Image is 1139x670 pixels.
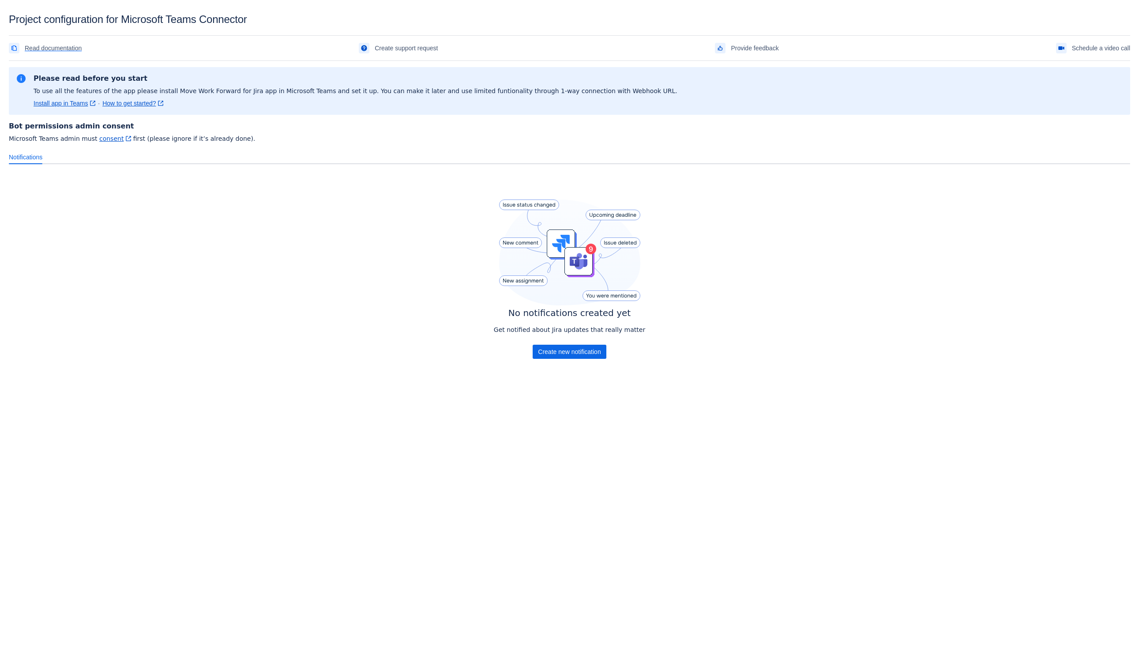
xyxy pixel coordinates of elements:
[34,99,95,108] a: Install app in Teams
[1058,45,1065,52] span: videoCall
[11,45,18,52] span: documentation
[9,41,82,55] a: Read documentation
[359,41,438,55] a: Create support request
[9,153,42,162] span: Notifications
[494,325,645,334] p: Get notified about Jira updates that really matter
[34,74,677,83] h2: Please read before you start
[715,41,778,55] a: Provide feedback
[34,87,677,95] p: To use all the features of the app please install Move Work Forward for Jira app in Microsoft Tea...
[9,122,1130,131] h4: Bot permissions admin consent
[99,135,131,142] a: consent
[375,41,438,55] span: Create support request
[1056,41,1130,55] a: Schedule a video call
[533,345,606,359] button: Create new notification
[361,45,368,52] span: support
[538,345,601,359] span: Create new notification
[494,308,645,318] h4: No notifications created yet
[731,41,778,55] span: Provide feedback
[25,41,82,55] span: Read documentation
[16,73,26,84] span: information
[717,45,724,52] span: feedback
[9,13,1130,26] div: Project configuration for Microsoft Teams Connector
[1072,41,1130,55] span: Schedule a video call
[102,99,163,108] a: How to get started?
[533,345,606,359] div: Button group
[9,134,1130,143] span: Microsoft Teams admin must first (please ignore if it’s already done).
